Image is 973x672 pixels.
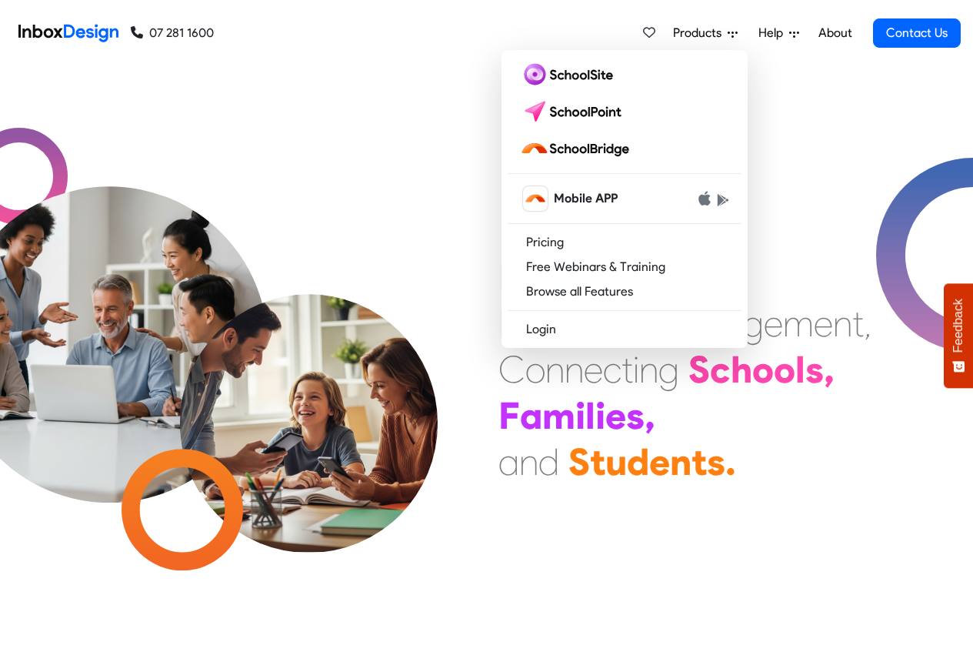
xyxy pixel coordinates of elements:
[575,393,585,439] div: i
[833,300,852,346] div: n
[725,439,736,485] div: .
[824,346,835,393] div: ,
[520,99,628,124] img: schoolpoint logo
[814,18,856,48] a: About
[498,300,518,346] div: E
[568,439,590,485] div: S
[814,300,833,346] div: e
[752,18,805,48] a: Help
[743,300,764,346] div: g
[873,18,961,48] a: Contact Us
[774,346,795,393] div: o
[520,393,542,439] div: a
[783,300,814,346] div: m
[645,393,655,439] div: ,
[585,393,595,439] div: l
[758,24,789,42] span: Help
[498,254,528,300] div: M
[498,393,520,439] div: F
[508,255,741,279] a: Free Webinars & Training
[545,346,565,393] div: n
[498,439,519,485] div: a
[691,439,707,485] div: t
[633,346,639,393] div: i
[621,346,633,393] div: t
[627,439,649,485] div: d
[951,299,965,353] span: Feedback
[731,346,752,393] div: h
[670,439,691,485] div: n
[542,393,575,439] div: m
[131,24,214,42] a: 07 281 1600
[595,393,605,439] div: i
[603,346,621,393] div: c
[626,393,645,439] div: s
[852,300,864,346] div: t
[498,254,871,485] div: Maximising Efficient & Engagement, Connecting Schools, Families, and Students.
[805,346,824,393] div: s
[649,439,670,485] div: e
[508,180,741,217] a: schoolbridge icon Mobile APP
[795,346,805,393] div: l
[590,439,605,485] div: t
[523,186,548,211] img: schoolbridge icon
[519,439,538,485] div: n
[707,439,725,485] div: s
[667,18,744,48] a: Products
[508,317,741,342] a: Login
[538,439,559,485] div: d
[639,346,658,393] div: n
[565,346,584,393] div: n
[764,300,783,346] div: e
[688,346,710,393] div: S
[944,283,973,388] button: Feedback - Show survey
[605,439,627,485] div: u
[508,230,741,255] a: Pricing
[752,346,774,393] div: o
[673,24,728,42] span: Products
[501,50,748,348] div: Products
[584,346,603,393] div: e
[554,189,618,208] span: Mobile APP
[864,300,871,346] div: ,
[710,346,731,393] div: c
[605,393,626,439] div: e
[658,346,679,393] div: g
[498,346,525,393] div: C
[508,279,741,304] a: Browse all Features
[520,136,635,161] img: schoolbridge logo
[148,230,470,553] img: parents_with_child.png
[520,62,619,87] img: schoolsite logo
[525,346,545,393] div: o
